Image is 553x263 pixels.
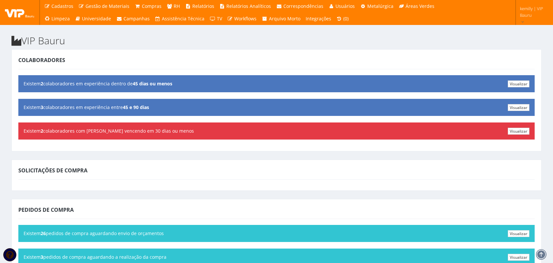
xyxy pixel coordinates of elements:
span: Campanhas [124,15,150,22]
b: 45 e 90 dias [123,104,149,110]
span: Limpeza [51,15,70,22]
span: Workflows [234,15,257,22]
span: Pedidos de Compra [18,206,74,213]
a: Visualizar [508,230,529,237]
b: 26 [41,230,46,236]
span: Integrações [306,15,331,22]
a: Universidade [72,12,114,25]
span: RH [174,3,180,9]
span: Cadastros [51,3,73,9]
span: Relatórios Analíticos [226,3,271,9]
b: 2 [41,128,43,134]
a: Visualizar [508,128,529,135]
span: Áreas Verdes [406,3,434,9]
span: TV [217,15,222,22]
a: Limpeza [42,12,72,25]
h2: VIP Bauru [11,35,542,46]
a: Integrações [303,12,334,25]
a: Visualizar [508,80,529,87]
span: (0) [343,15,349,22]
span: Solicitações de Compra [18,167,87,174]
a: Assistência Técnica [152,12,207,25]
span: Arquivo Morto [269,15,300,22]
img: logo [5,8,34,17]
a: Visualizar [508,254,529,261]
span: Correspondências [283,3,323,9]
b: 3 [41,104,43,110]
b: 3 [41,254,43,260]
a: Workflows [225,12,259,25]
span: Compras [142,3,162,9]
span: kemilly | VIP Bauru [520,5,544,18]
span: Relatórios [192,3,214,9]
span: Colaboradores [18,56,65,64]
span: Metalúrgica [367,3,393,9]
b: 2 [41,80,43,87]
b: 45 dias ou menos [133,80,172,87]
div: Existem colaboradores em experiência entre [18,99,535,116]
a: Campanhas [114,12,152,25]
a: TV [207,12,225,25]
div: Existem pedidos de compra aguardando envio de orçamentos [18,225,535,242]
span: Gestão de Materiais [86,3,129,9]
div: Existem colaboradores com [PERSON_NAME] vencendo em 30 dias ou menos [18,122,535,140]
a: Arquivo Morto [259,12,303,25]
span: Universidade [82,15,111,22]
span: Assistência Técnica [162,15,204,22]
span: Usuários [335,3,355,9]
div: Existem colaboradores em experiência dentro de [18,75,535,92]
a: Visualizar [508,104,529,111]
a: (0) [334,12,352,25]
